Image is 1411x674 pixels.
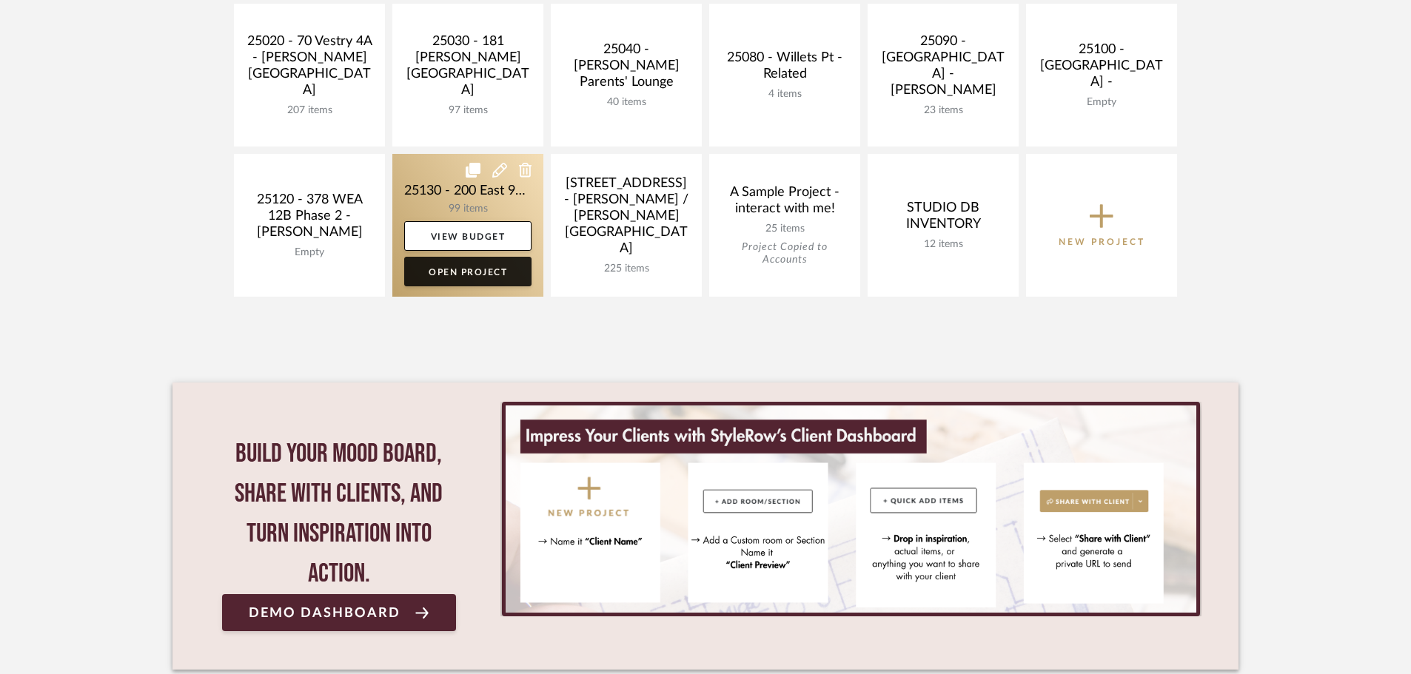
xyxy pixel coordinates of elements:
div: 23 items [879,104,1007,117]
a: View Budget [404,221,532,251]
div: [STREET_ADDRESS] - [PERSON_NAME] / [PERSON_NAME][GEOGRAPHIC_DATA] [563,175,690,263]
div: 40 items [563,96,690,109]
span: Demo Dashboard [249,606,400,620]
div: 25 items [721,223,848,235]
div: Empty [1038,96,1165,109]
a: Open Project [404,257,532,286]
div: 4 items [721,88,848,101]
div: 25080 - Willets Pt - Related [721,50,848,88]
a: Demo Dashboard [222,594,456,631]
div: 25020 - 70 Vestry 4A - [PERSON_NAME][GEOGRAPHIC_DATA] [246,33,373,104]
img: StyleRow_Client_Dashboard_Banner__1_.png [506,405,1196,613]
div: 225 items [563,263,690,275]
div: Empty [246,246,373,259]
div: 97 items [404,104,532,117]
div: 12 items [879,238,1007,251]
div: 25040 - [PERSON_NAME] Parents' Lounge [563,41,690,96]
div: STUDIO DB INVENTORY [879,200,1007,238]
div: 0 [500,402,1201,616]
div: 25100 - [GEOGRAPHIC_DATA] - [1038,41,1165,96]
div: 25090 - [GEOGRAPHIC_DATA] - [PERSON_NAME] [879,33,1007,104]
div: 25030 - 181 [PERSON_NAME][GEOGRAPHIC_DATA] [404,33,532,104]
button: New Project [1026,154,1177,297]
p: New Project [1059,235,1145,249]
div: 25120 - 378 WEA 12B Phase 2 - [PERSON_NAME] [246,192,373,246]
div: Build your mood board, share with clients, and turn inspiration into action. [222,434,456,594]
div: A Sample Project - interact with me! [721,184,848,223]
div: 207 items [246,104,373,117]
div: Project Copied to Accounts [721,241,848,266]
